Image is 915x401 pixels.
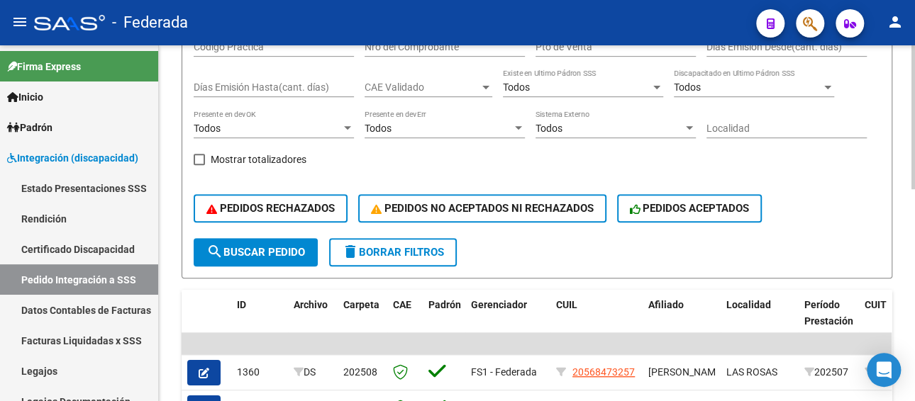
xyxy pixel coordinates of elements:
span: CAE Validado [365,81,479,94]
button: PEDIDOS RECHAZADOS [194,194,348,222]
datatable-header-cell: Archivo [288,290,338,352]
div: Open Intercom Messenger [867,353,901,387]
span: Todos [365,123,392,134]
button: Borrar Filtros [329,238,457,266]
span: Firma Express [7,59,81,74]
span: Todos [536,123,562,134]
span: Archivo [294,299,328,310]
mat-icon: search [206,243,223,260]
span: PEDIDOS ACEPTADOS [630,202,750,215]
mat-icon: person [887,13,904,30]
span: LAS ROSAS [726,366,777,378]
datatable-header-cell: Afiliado [643,290,721,352]
span: Todos [674,81,701,93]
button: PEDIDOS NO ACEPTADOS NI RECHAZADOS [358,194,606,222]
span: ID [237,299,246,310]
mat-icon: menu [11,13,28,30]
span: Todos [503,81,530,93]
span: CUIL [556,299,577,310]
span: FS1 - Federada [471,366,537,378]
datatable-header-cell: CAE [387,290,423,352]
span: Afiliado [648,299,684,310]
span: - Federada [112,7,188,38]
div: 1360 [237,364,282,380]
span: Localidad [726,299,771,310]
span: [PERSON_NAME] [648,366,724,378]
datatable-header-cell: Gerenciador [465,290,550,352]
span: 20568473257 [572,366,635,378]
span: Padrón [428,299,461,310]
datatable-header-cell: CUIL [550,290,643,352]
datatable-header-cell: ID [231,290,288,352]
span: Integración (discapacidad) [7,150,138,166]
datatable-header-cell: Padrón [423,290,465,352]
span: Padrón [7,120,52,135]
button: PEDIDOS ACEPTADOS [617,194,762,222]
span: 202508 [343,366,377,378]
datatable-header-cell: Localidad [721,290,799,352]
span: Carpeta [343,299,379,310]
span: Mostrar totalizadores [211,151,306,168]
div: 202507 [804,364,853,380]
div: DS [294,364,332,380]
span: CAE [393,299,411,310]
datatable-header-cell: Período Prestación [799,290,859,352]
span: PEDIDOS NO ACEPTADOS NI RECHAZADOS [371,202,594,215]
span: PEDIDOS RECHAZADOS [206,202,335,215]
button: Buscar Pedido [194,238,318,266]
span: Inicio [7,89,43,105]
span: Buscar Pedido [206,246,305,259]
span: Todos [194,123,221,134]
span: Período Prestación [804,299,853,327]
mat-icon: delete [342,243,359,260]
span: Borrar Filtros [342,246,444,259]
datatable-header-cell: Carpeta [338,290,387,352]
span: Gerenciador [471,299,527,310]
span: CUIT [865,299,887,310]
